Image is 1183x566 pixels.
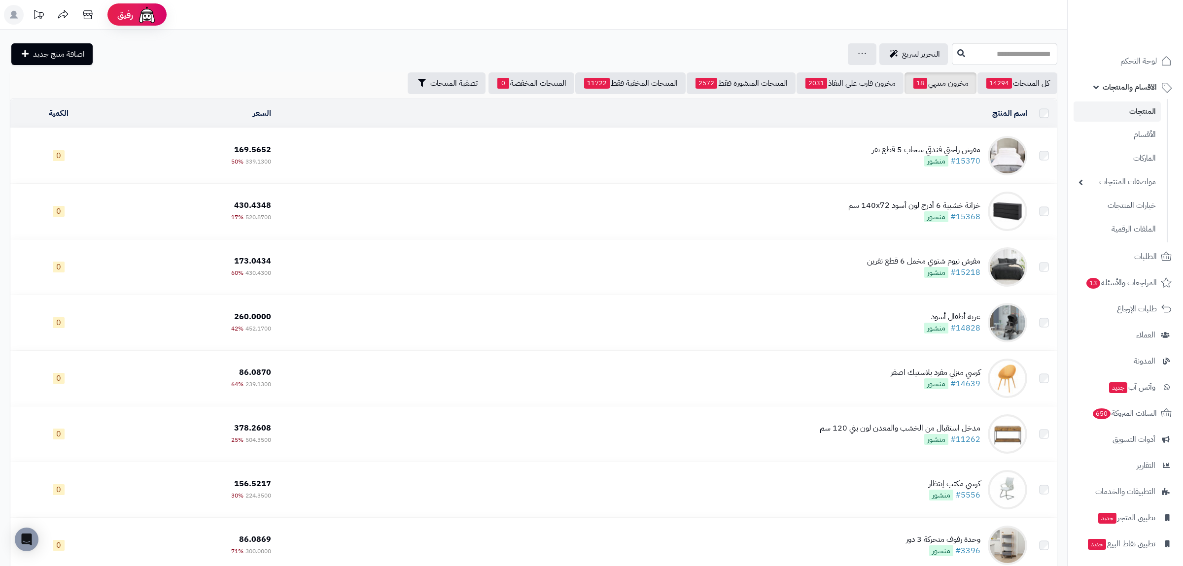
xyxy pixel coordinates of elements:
[1074,271,1177,295] a: المراجعات والأسئلة13
[988,359,1027,398] img: كرسي منزلي مفرد بلاستيك اصفر
[1116,7,1174,28] img: logo-2.png
[231,213,244,222] span: 17%
[1120,54,1157,68] span: لوحة التحكم
[950,266,980,278] a: #15218
[1074,323,1177,347] a: العملاء
[245,435,271,444] span: 504.3500
[1086,277,1101,289] span: 13
[245,213,271,222] span: 520.8700
[891,367,980,378] div: كرسي منزلي مفرد بلاستيك اصفر
[231,268,244,277] span: 60%
[924,311,980,323] div: عربة أطفال أسود
[1117,302,1157,316] span: طلبات الإرجاع
[53,429,65,439] span: 0
[11,43,93,65] a: اضافة منتج جديد
[1134,250,1157,264] span: الطلبات
[234,144,271,156] span: 169.5652
[1136,328,1155,342] span: العملاء
[53,373,65,384] span: 0
[53,484,65,495] span: 0
[231,380,244,389] span: 64%
[234,311,271,323] span: 260.0000
[1092,406,1157,420] span: السلات المتروكة
[950,378,980,390] a: #14639
[1088,539,1106,550] span: جديد
[234,422,271,434] span: 378.2608
[879,43,948,65] a: التحرير لسريع
[15,528,38,551] div: Open Intercom Messenger
[988,470,1027,509] img: كرسي مكتب إنتظار
[913,78,927,89] span: 18
[234,255,271,267] span: 173.0434
[805,78,827,89] span: 2031
[1074,148,1161,169] a: الماركات
[497,78,509,89] span: 0
[924,323,948,333] span: منشور
[988,526,1027,565] img: وحدة رفوف متحركة 3 دور
[575,72,686,94] a: المنتجات المخفية فقط11722
[929,478,980,490] div: كرسي مكتب إنتظار
[33,48,85,60] span: اضافة منتج جديد
[1093,408,1111,419] span: 650
[1098,513,1116,524] span: جديد
[245,268,271,277] span: 430.4300
[245,547,271,556] span: 300.0000
[906,534,980,545] div: وحدة رفوف متحركة 3 دور
[231,435,244,444] span: 25%
[1074,195,1161,216] a: خيارات المنتجات
[231,157,244,166] span: 50%
[49,107,69,119] a: الكمية
[1108,380,1155,394] span: وآتس آب
[950,211,980,223] a: #15368
[1074,454,1177,477] a: التقارير
[1137,459,1155,472] span: التقارير
[1085,276,1157,290] span: المراجعات والأسئلة
[234,478,271,490] span: 156.5217
[1074,506,1177,530] a: تطبيق المتجرجديد
[820,423,980,434] div: مدخل استقبال من الخشب والمعدن لون بني 120 سم
[929,490,953,500] span: منشور
[245,491,271,500] span: 224.3500
[53,317,65,328] span: 0
[950,322,980,334] a: #14828
[53,206,65,217] span: 0
[231,547,244,556] span: 71%
[1074,428,1177,451] a: أدوات التسويق
[1074,124,1161,145] a: الأقسام
[245,157,271,166] span: 339.1300
[1074,532,1177,556] a: تطبيق نقاط البيعجديد
[234,200,271,211] span: 430.4348
[867,256,980,267] div: مفرش نيوم شتوي مخمل 6 قطع نفرين
[924,267,948,278] span: منشور
[1074,219,1161,240] a: الملفات الرقمية
[988,414,1027,454] img: مدخل استقبال من الخشب والمعدن لون بني 120 سم
[902,48,940,60] span: التحرير لسريع
[988,192,1027,231] img: خزانة خشبية 6 أدرج لون أسود 140x72 سم
[924,211,948,222] span: منشور
[797,72,904,94] a: مخزون قارب على النفاذ2031
[1109,382,1127,393] span: جديد
[245,380,271,389] span: 239.1300
[1074,245,1177,268] a: الطلبات
[117,9,133,21] span: رفيق
[1113,433,1155,446] span: أدوات التسويق
[696,78,717,89] span: 2572
[26,5,51,27] a: تحديثات المنصة
[988,303,1027,342] img: عربة أطفال أسود
[1074,171,1161,193] a: مواصفات المنتجات
[977,72,1057,94] a: كل المنتجات14294
[1074,101,1161,122] a: المنتجات
[924,378,948,389] span: منشور
[53,262,65,272] span: 0
[955,489,980,501] a: #5556
[239,366,271,378] span: 86.0870
[1095,485,1155,499] span: التطبيقات والخدمات
[1074,375,1177,399] a: وآتس آبجديد
[950,155,980,167] a: #15370
[245,324,271,333] span: 452.1700
[1074,49,1177,73] a: لوحة التحكم
[929,545,953,556] span: منشور
[986,78,1012,89] span: 14294
[988,136,1027,175] img: مفرش راحتي فندقي سحاب 5 قطع نفر
[924,434,948,445] span: منشور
